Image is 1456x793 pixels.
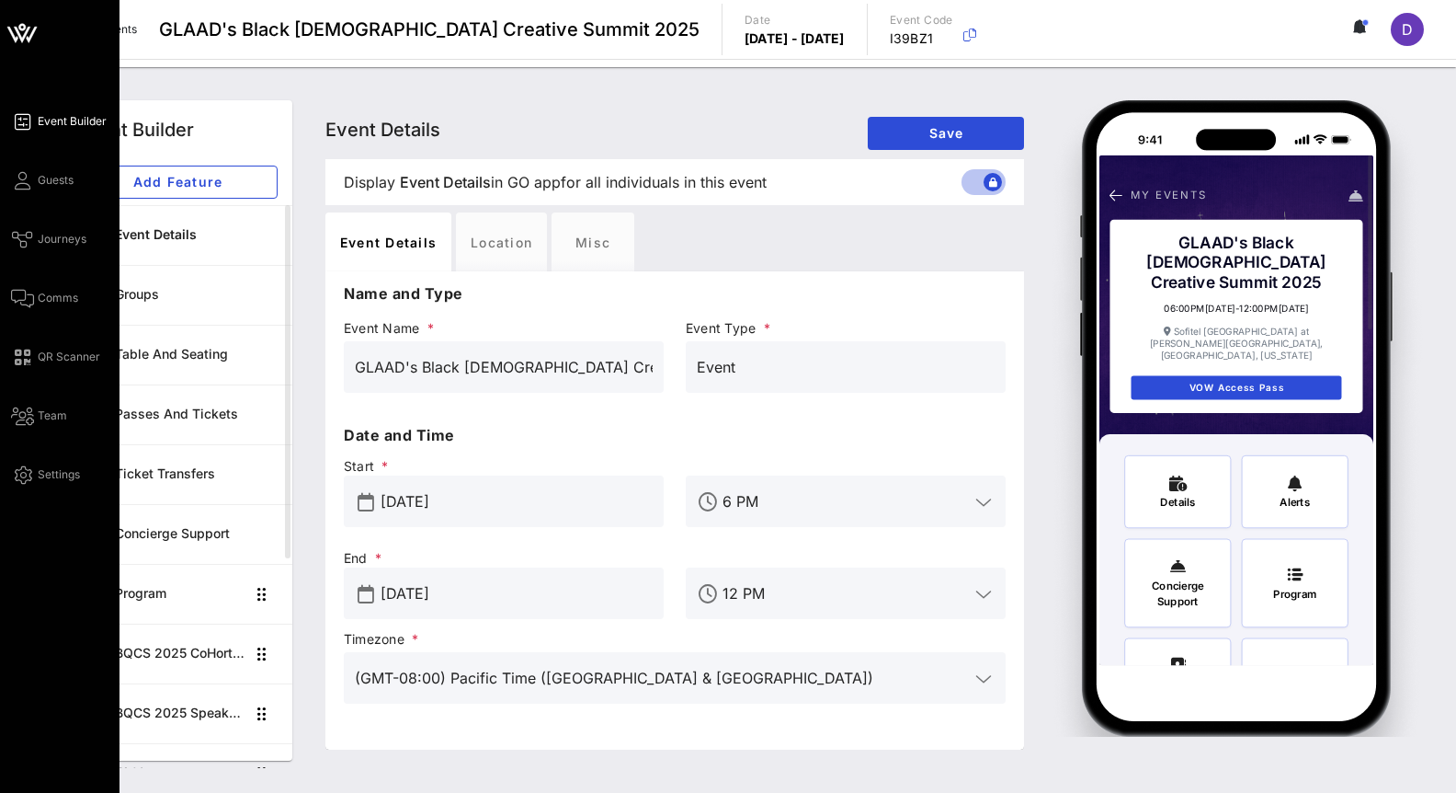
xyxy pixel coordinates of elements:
[325,119,440,141] span: Event Details
[11,169,74,191] a: Guests
[400,171,491,193] span: Event Details
[63,504,292,564] a: Concierge Support
[890,29,953,48] p: I39BZ1
[344,282,1006,305] p: Name and Type
[115,287,278,303] div: Groups
[38,290,78,306] span: Comms
[77,116,194,144] div: Event Builder
[722,579,969,608] input: End Time
[38,408,67,424] span: Team
[115,586,245,602] div: Program
[1402,20,1413,39] span: D
[381,579,653,608] input: End Date
[745,29,845,48] p: [DATE] - [DATE]
[344,424,1006,446] p: Date and Time
[38,231,86,247] span: Journeys
[115,227,278,243] div: Event Details
[115,466,278,482] div: Ticket Transfers
[63,564,292,624] a: Program
[115,407,278,422] div: Passes and Tickets
[63,205,292,265] a: Event Details
[355,663,969,693] input: Timezone
[11,228,86,250] a: Journeys
[63,325,292,385] a: Table and Seating
[38,113,107,130] span: Event Builder
[11,464,80,486] a: Settings
[697,352,995,382] input: Event Type
[38,349,100,365] span: QR Scanner
[11,110,107,132] a: Event Builder
[561,171,767,193] span: for all individuals in this event
[344,549,664,568] span: End
[355,352,653,382] input: Event Name
[77,166,278,199] button: Add Feature
[63,684,292,743] a: BQCS 2025 Speaker Lineup
[552,213,634,271] div: Misc
[38,466,80,483] span: Settings
[868,117,1024,150] button: Save
[381,487,653,516] input: Start Date
[11,346,100,368] a: QR Scanner
[115,526,278,542] div: Concierge Support
[11,287,78,309] a: Comms
[358,493,374,511] button: prepend icon
[358,585,374,603] button: prepend icon
[745,11,845,29] p: Date
[344,171,767,193] span: Display in GO app
[882,125,1009,141] span: Save
[63,624,292,684] a: BQCS 2025 CoHort Guestbook
[722,487,969,516] input: Start Time
[686,319,1006,338] span: Event Type
[890,11,953,29] p: Event Code
[344,630,1006,649] span: Timezone
[456,213,547,271] div: Location
[38,172,74,189] span: Guests
[63,385,292,444] a: Passes and Tickets
[115,765,245,781] div: FAQ's
[115,646,245,661] div: BQCS 2025 CoHort Guestbook
[11,405,67,427] a: Team
[159,16,700,43] span: GLAAD's Black [DEMOGRAPHIC_DATA] Creative Summit 2025
[63,265,292,325] a: Groups
[115,347,278,362] div: Table and Seating
[1391,13,1424,46] div: D
[115,706,245,721] div: BQCS 2025 Speaker Lineup
[344,319,664,338] span: Event Name
[325,213,451,271] div: Event Details
[344,457,664,476] span: Start
[93,174,262,190] span: Add Feature
[63,444,292,504] a: Ticket Transfers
